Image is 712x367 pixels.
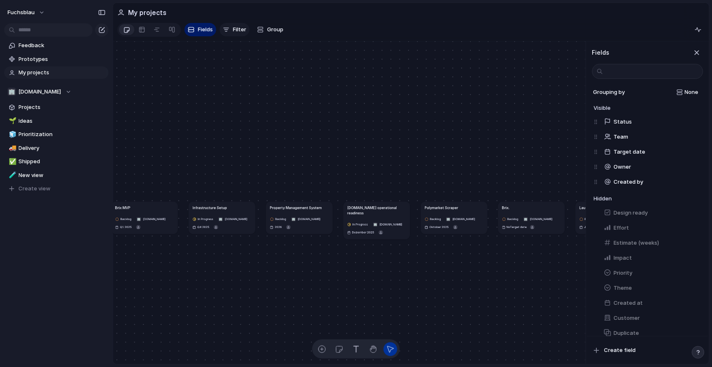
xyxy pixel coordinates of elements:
button: Priority [601,266,703,280]
button: Create field [590,343,706,357]
span: Q1 2025 [119,225,133,230]
span: Create field [604,346,636,354]
span: New view [19,171,106,180]
h1: Brix. [502,205,510,210]
div: Status [594,114,703,129]
div: 🚚 [9,143,15,153]
button: Fields [184,23,216,36]
button: In Progress [192,215,216,223]
span: Created at [614,299,643,307]
span: Oktober 2025 [429,225,450,230]
span: [DOMAIN_NAME] [379,222,402,226]
div: 🏢 [218,217,223,221]
div: Target date [594,144,703,159]
div: 🏢 [136,217,141,221]
button: 🏢[DOMAIN_NAME] [522,215,553,223]
span: None [685,88,699,96]
button: Created by [601,175,703,189]
button: Grouping byNone [591,86,703,99]
a: Feedback [4,39,109,52]
button: fuchsblau [4,6,49,19]
span: Estimate (weeks) [614,239,659,247]
a: 🧪New view [4,169,109,182]
div: 🏢 [523,217,528,221]
button: 🧊 [8,130,16,139]
button: 🌱 [8,117,16,125]
button: Backlog [578,215,599,223]
button: Impact [601,251,703,265]
span: Owner [614,163,631,171]
button: Dezember 2025 [346,229,377,236]
button: Q1 2025 [114,223,134,230]
button: Group [253,23,288,36]
span: Q4 2025 [196,225,210,230]
div: 🏢 [373,222,378,227]
span: [DOMAIN_NAME] [530,217,553,221]
h2: My projects [128,8,167,18]
button: Status [601,115,703,129]
button: Oktober 2025 [424,223,451,230]
span: Status [614,118,632,126]
span: No Target date [507,225,527,229]
a: 🌱Ideas [4,115,109,127]
button: Team [601,130,703,144]
button: Backlog [114,215,134,223]
button: Design ready [601,206,703,220]
span: [DOMAIN_NAME] [452,217,475,221]
span: Team [614,133,629,141]
h1: Launch a OSINT AI MVP [580,205,619,210]
span: Theme [614,284,632,292]
span: Backlog [275,217,286,221]
div: 🚚Delivery [4,142,109,154]
span: Prototypes [19,55,106,63]
span: Create view [19,185,51,193]
button: 🧪 [8,171,16,180]
button: 2026 [269,223,284,230]
span: Duplicate [614,329,639,337]
h4: Hidden [594,195,703,203]
button: 🏢[DOMAIN_NAME] [290,215,321,223]
span: Ideas [19,117,106,125]
span: In Progress [198,217,213,221]
button: 🏢[DOMAIN_NAME] [217,215,248,223]
h1: Polymarket Scraper [425,205,459,210]
span: fuchsblau [8,8,35,17]
span: Impact [614,254,632,262]
button: Duplicate [601,327,703,340]
a: ✅Shipped [4,155,109,168]
button: Owner [601,160,703,174]
h1: Brix MVP [115,205,131,210]
div: Created by [594,175,703,190]
div: 🏢 [8,88,16,96]
span: Group [267,25,283,34]
button: Effort [601,221,703,235]
span: Backlog [585,217,596,221]
a: Prototypes [4,53,109,66]
span: Feedback [19,41,106,50]
span: Effort [614,224,629,232]
span: My projects [19,68,106,77]
button: 🏢[DOMAIN_NAME] [372,221,403,228]
span: Prioritization [19,130,106,139]
h1: Property Management System [270,205,322,210]
button: Target date [601,145,703,159]
span: In Progress [353,222,368,226]
button: Estimate (weeks) [601,236,703,250]
h1: Infrastructure Setup [192,205,227,210]
button: Januar 2026 [578,223,604,230]
span: Januar 2026 [583,225,603,230]
button: 🏢[DOMAIN_NAME] [135,215,167,223]
div: ✅ [9,157,15,167]
span: Backlog [507,217,518,221]
span: Created by [614,178,644,186]
span: Design ready [614,209,648,217]
button: ✅ [8,157,16,166]
button: Filter [220,23,250,36]
div: Team [594,129,703,144]
span: Target date [614,148,646,156]
span: Shipped [19,157,106,166]
div: 🏢 [446,217,451,221]
span: Fields [198,25,213,34]
div: Owner [594,159,703,175]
